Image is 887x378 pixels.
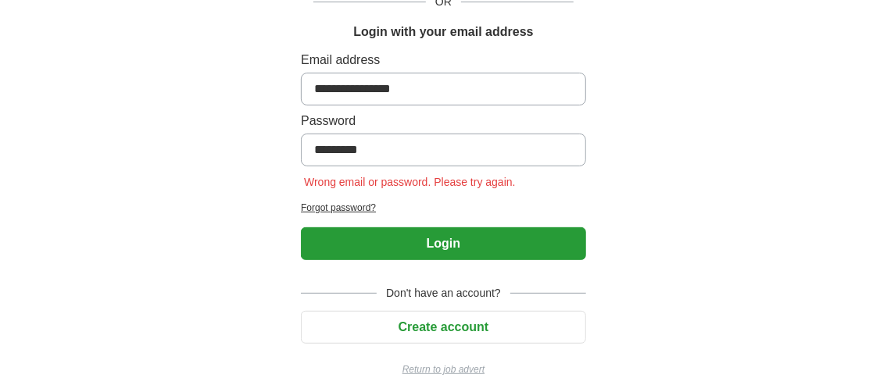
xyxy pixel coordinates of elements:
[301,362,586,376] a: Return to job advert
[301,176,519,188] span: Wrong email or password. Please try again.
[301,227,586,260] button: Login
[301,201,586,215] a: Forgot password?
[301,112,586,130] label: Password
[301,51,586,70] label: Email address
[377,285,510,301] span: Don't have an account?
[353,23,533,41] h1: Login with your email address
[301,311,586,344] button: Create account
[301,320,586,333] a: Create account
